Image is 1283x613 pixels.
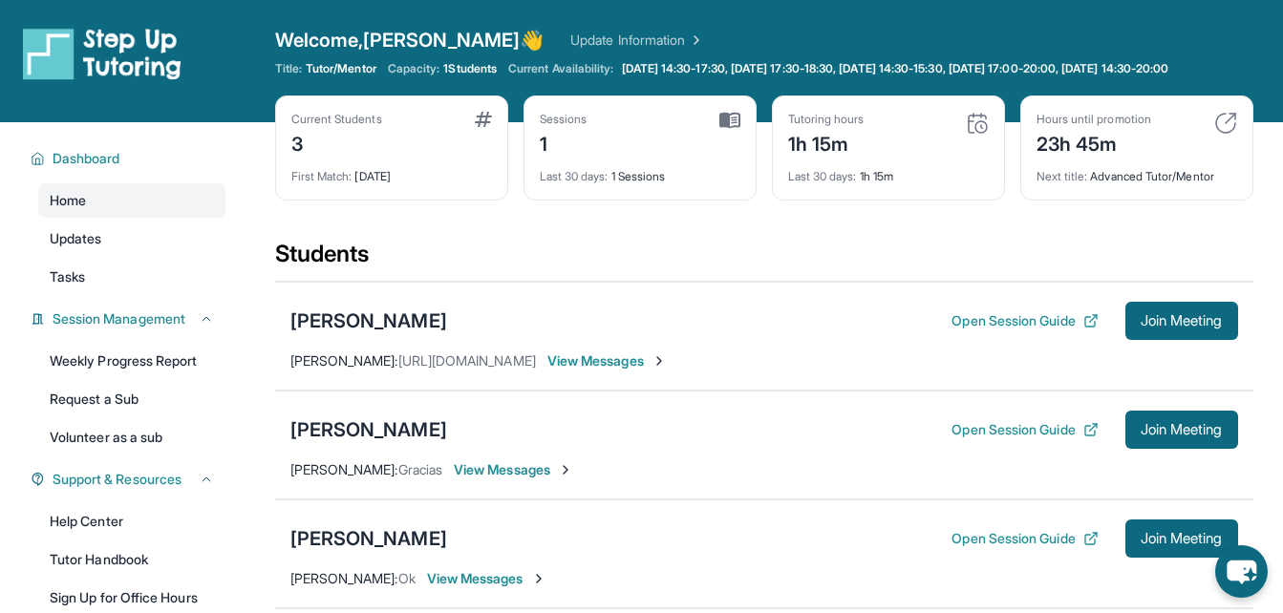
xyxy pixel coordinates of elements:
[38,260,225,294] a: Tasks
[38,420,225,454] a: Volunteer as a sub
[398,570,416,586] span: Ok
[475,112,492,127] img: card
[1141,424,1223,435] span: Join Meeting
[38,504,225,539] a: Help Center
[540,127,588,158] div: 1
[1037,169,1088,183] span: Next title :
[398,352,536,369] span: [URL][DOMAIN_NAME]
[540,158,740,184] div: 1 Sessions
[38,222,225,256] a: Updates
[45,470,214,489] button: Support & Resources
[275,61,302,76] span: Title:
[1125,302,1238,340] button: Join Meeting
[45,149,214,168] button: Dashboard
[291,158,492,184] div: [DATE]
[53,149,120,168] span: Dashboard
[38,382,225,416] a: Request a Sub
[291,127,382,158] div: 3
[443,61,497,76] span: 1 Students
[558,462,573,477] img: Chevron-Right
[1037,127,1151,158] div: 23h 45m
[53,470,182,489] span: Support & Resources
[454,460,573,479] span: View Messages
[50,191,86,210] span: Home
[290,416,447,443] div: [PERSON_NAME]
[685,31,704,50] img: Chevron Right
[23,27,182,80] img: logo
[788,127,865,158] div: 1h 15m
[1125,411,1238,449] button: Join Meeting
[38,183,225,218] a: Home
[952,420,1098,439] button: Open Session Guide
[952,529,1098,548] button: Open Session Guide
[618,61,1173,76] a: [DATE] 14:30-17:30, [DATE] 17:30-18:30, [DATE] 14:30-15:30, [DATE] 17:00-20:00, [DATE] 14:30-20:00
[290,525,447,552] div: [PERSON_NAME]
[652,353,667,369] img: Chevron-Right
[38,542,225,577] a: Tutor Handbook
[1214,112,1237,135] img: card
[427,569,546,588] span: View Messages
[50,229,102,248] span: Updates
[1125,519,1238,558] button: Join Meeting
[1037,112,1151,127] div: Hours until promotion
[1037,158,1237,184] div: Advanced Tutor/Mentor
[291,112,382,127] div: Current Students
[306,61,376,76] span: Tutor/Mentor
[508,61,613,76] span: Current Availability:
[1141,533,1223,544] span: Join Meeting
[952,311,1098,330] button: Open Session Guide
[290,352,398,369] span: [PERSON_NAME] :
[1215,545,1268,598] button: chat-button
[1141,315,1223,327] span: Join Meeting
[531,571,546,586] img: Chevron-Right
[290,307,447,334] div: [PERSON_NAME]
[570,31,704,50] a: Update Information
[53,309,185,328] span: Session Management
[290,570,398,586] span: [PERSON_NAME] :
[291,169,353,183] span: First Match :
[547,351,667,370] span: View Messages
[398,461,443,477] span: Gracias
[540,169,609,183] span: Last 30 days :
[38,344,225,378] a: Weekly Progress Report
[966,112,989,135] img: card
[540,112,588,127] div: Sessions
[275,27,545,53] span: Welcome, [PERSON_NAME] 👋
[622,61,1169,76] span: [DATE] 14:30-17:30, [DATE] 17:30-18:30, [DATE] 14:30-15:30, [DATE] 17:00-20:00, [DATE] 14:30-20:00
[290,461,398,477] span: [PERSON_NAME] :
[788,158,989,184] div: 1h 15m
[275,239,1253,281] div: Students
[388,61,440,76] span: Capacity:
[50,267,85,286] span: Tasks
[788,169,857,183] span: Last 30 days :
[719,112,740,129] img: card
[45,309,214,328] button: Session Management
[788,112,865,127] div: Tutoring hours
